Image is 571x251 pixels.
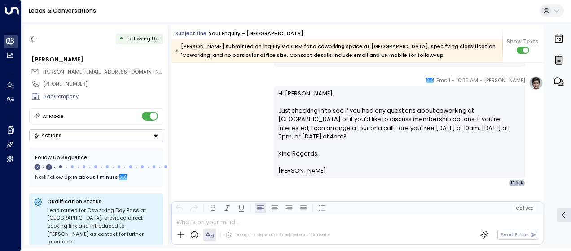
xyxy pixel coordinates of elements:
[436,76,450,85] span: Email
[278,149,319,158] span: Kind Regards,
[43,68,171,75] span: [PERSON_NAME][EMAIL_ADDRESS][DOMAIN_NAME]
[35,154,157,161] div: Follow Up Sequence
[47,198,158,205] p: Qualification Status
[278,89,521,149] p: Hi [PERSON_NAME], Just checking in to see if you had any questions about coworking at [GEOGRAPHIC...
[73,172,118,182] span: In about 1 minute
[518,179,525,186] div: L
[174,203,185,213] button: Undo
[225,232,330,238] div: The agent signature is added automatically
[456,76,478,85] span: 10:35 AM
[513,205,536,212] button: Cc|Bcc
[513,179,520,186] div: N
[516,206,533,211] span: Cc Bcc
[33,132,61,138] div: Actions
[507,38,539,46] span: Show Texts
[43,80,163,88] div: [PHONE_NUMBER]
[119,32,123,45] div: •
[209,30,303,37] div: Your enquiry - [GEOGRAPHIC_DATA]
[175,42,498,60] div: [PERSON_NAME] submitted an inquiry via CRM for a coworking space at [GEOGRAPHIC_DATA], specifying...
[43,112,64,121] div: AI Mode
[480,76,482,85] span: •
[43,93,163,100] div: AddCompany
[509,179,516,186] div: H
[484,76,525,85] span: [PERSON_NAME]
[29,7,96,14] a: Leads & Conversations
[43,68,163,76] span: liam@lsdagency.co.uk
[452,76,454,85] span: •
[529,76,543,90] img: profile-logo.png
[175,30,208,37] span: Subject Line:
[31,55,163,64] div: [PERSON_NAME]
[523,206,524,211] span: |
[189,203,199,213] button: Redo
[29,129,163,142] div: Button group with a nested menu
[127,35,158,42] span: Following Up
[35,172,157,182] div: Next Follow Up:
[29,129,163,142] button: Actions
[278,166,326,175] span: [PERSON_NAME]
[47,207,158,246] div: Lead routed for Coworking Day Pass at [GEOGRAPHIC_DATA]; provided direct booking link and introdu...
